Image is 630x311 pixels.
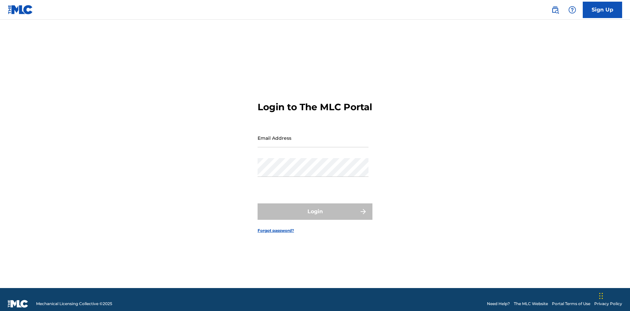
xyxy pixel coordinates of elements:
img: search [551,6,559,14]
a: The MLC Website [514,301,548,307]
img: logo [8,300,28,308]
a: Need Help? [487,301,510,307]
img: help [568,6,576,14]
span: Mechanical Licensing Collective © 2025 [36,301,112,307]
div: Drag [599,286,603,306]
a: Forgot password? [258,228,294,234]
a: Sign Up [583,2,622,18]
a: Portal Terms of Use [552,301,590,307]
a: Public Search [549,3,562,16]
h3: Login to The MLC Portal [258,101,372,113]
div: Help [566,3,579,16]
img: MLC Logo [8,5,33,14]
a: Privacy Policy [594,301,622,307]
iframe: Chat Widget [597,280,630,311]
